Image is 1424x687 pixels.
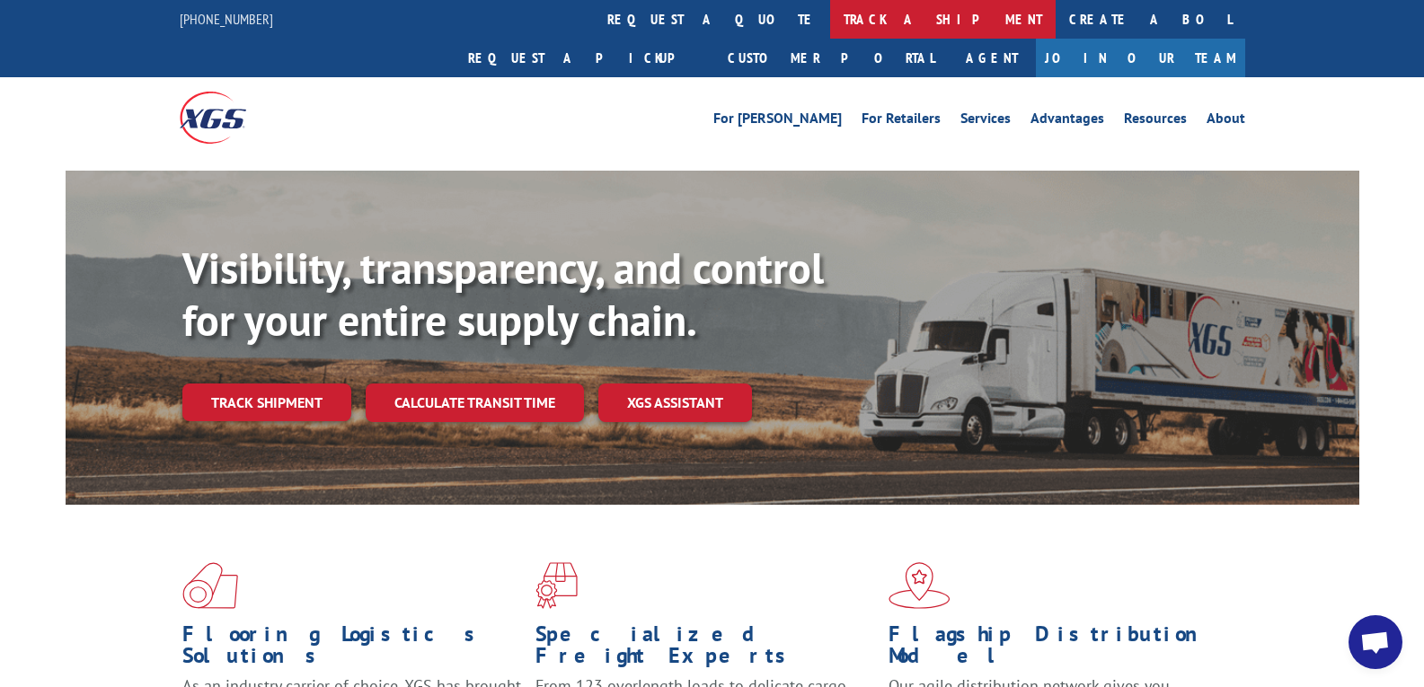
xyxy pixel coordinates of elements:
[455,39,714,77] a: Request a pickup
[889,562,951,609] img: xgs-icon-flagship-distribution-model-red
[535,562,578,609] img: xgs-icon-focused-on-flooring-red
[714,39,948,77] a: Customer Portal
[1207,111,1245,131] a: About
[1349,615,1402,669] a: Open chat
[1036,39,1245,77] a: Join Our Team
[182,383,351,421] a: Track shipment
[889,623,1228,675] h1: Flagship Distribution Model
[598,383,752,422] a: XGS ASSISTANT
[535,623,875,675] h1: Specialized Freight Experts
[366,383,584,422] a: Calculate transit time
[960,111,1011,131] a: Services
[713,111,842,131] a: For [PERSON_NAME]
[1030,111,1104,131] a: Advantages
[182,562,238,609] img: xgs-icon-total-supply-chain-intelligence-red
[862,111,941,131] a: For Retailers
[182,240,824,348] b: Visibility, transparency, and control for your entire supply chain.
[180,10,273,28] a: [PHONE_NUMBER]
[1124,111,1187,131] a: Resources
[182,623,522,675] h1: Flooring Logistics Solutions
[948,39,1036,77] a: Agent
